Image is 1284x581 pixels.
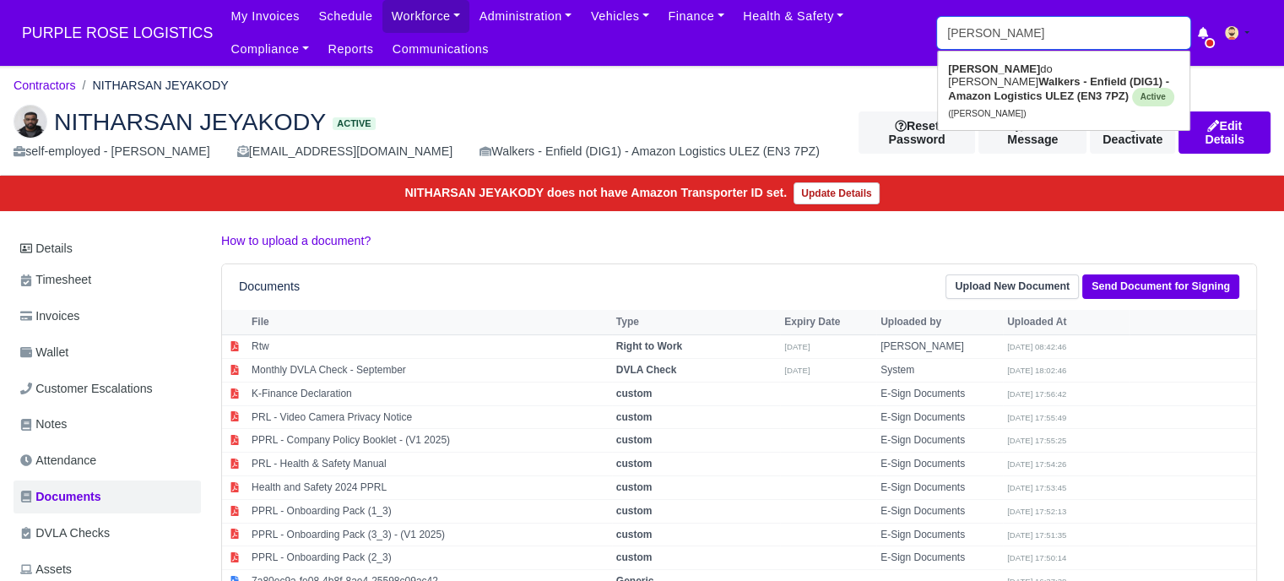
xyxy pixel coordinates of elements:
strong: custom [616,411,653,423]
div: Walkers - Enfield (DIG1) - Amazon Logistics ULEZ (EN3 7PZ) [479,142,820,161]
span: Documents [20,487,101,507]
span: Customer Escalations [20,379,153,399]
span: Wallet [20,343,68,362]
strong: custom [616,529,653,540]
strong: custom [616,551,653,563]
small: [DATE] [784,366,810,375]
a: Communications [383,33,499,66]
td: Rtw [247,335,612,359]
a: Documents [14,481,201,513]
strong: custom [616,481,653,493]
a: How to upload a document? [221,234,371,247]
a: Deactivate [1090,111,1175,154]
td: Health and Safety 2024 PPRL [247,476,612,500]
td: E-Sign Documents [876,523,1003,546]
td: PPRL - Onboarding Pack (1_3) [247,499,612,523]
a: DVLA Checks [14,517,201,550]
a: Invoices [14,300,201,333]
div: NITHARSAN JEYAKODY [1,91,1283,176]
a: Timesheet [14,263,201,296]
td: PPRL - Onboarding Pack (3_3) - (V1 2025) [247,523,612,546]
a: Upload New Document [945,274,1079,299]
span: Active [333,117,375,130]
a: Attendance [14,444,201,477]
strong: Right to Work [616,340,682,352]
small: [DATE] 17:50:14 [1007,553,1066,562]
a: Wallet [14,336,201,369]
span: PURPLE ROSE LOGISTICS [14,16,221,50]
span: Active [1132,88,1174,106]
td: E-Sign Documents [876,382,1003,405]
div: self-employed - [PERSON_NAME] [14,142,210,161]
td: E-Sign Documents [876,429,1003,453]
a: [PERSON_NAME]do [PERSON_NAME]Walkers - Enfield (DIG1) - Amazon Logistics ULEZ (EN3 7PZ) Active ([... [938,56,1189,126]
strong: Walkers - Enfield (DIG1) - Amazon Logistics ULEZ (EN3 7PZ) [948,75,1169,102]
strong: custom [616,458,653,470]
a: Update Details [794,182,879,204]
th: File [247,310,612,335]
td: PRL - Health & Safety Manual [247,453,612,476]
strong: custom [616,505,653,517]
button: Reset Password [859,111,975,154]
td: PRL - Video Camera Privacy Notice [247,405,612,429]
small: [DATE] 17:53:45 [1007,483,1066,492]
iframe: Chat Widget [1200,500,1284,581]
a: PURPLE ROSE LOGISTICS [14,17,221,50]
small: [DATE] 17:54:26 [1007,459,1066,469]
span: NITHARSAN JEYAKODY [54,110,326,133]
input: Search... [937,17,1190,49]
th: Uploaded by [876,310,1003,335]
td: E-Sign Documents [876,546,1003,570]
span: DVLA Checks [20,524,110,543]
td: E-Sign Documents [876,405,1003,429]
span: Invoices [20,307,79,326]
a: Contractors [14,79,76,92]
small: ([PERSON_NAME]) [948,109,1026,118]
a: Details [14,233,201,264]
td: [PERSON_NAME] [876,335,1003,359]
small: [DATE] [784,342,810,351]
a: Send Document for Signing [1082,274,1239,299]
a: Compliance [221,33,318,66]
th: Type [612,310,781,335]
td: PPRL - Onboarding Pack (2_3) [247,546,612,570]
span: Notes [20,415,67,434]
small: [DATE] 17:55:49 [1007,413,1066,422]
th: Uploaded At [1003,310,1130,335]
td: E-Sign Documents [876,476,1003,500]
h6: Documents [239,280,300,294]
td: Monthly DVLA Check - September [247,359,612,383]
a: Reports [318,33,382,66]
span: Timesheet [20,270,91,290]
span: Assets [20,560,72,579]
strong: custom [616,434,653,446]
strong: DVLA Check [616,364,677,376]
a: Notes [14,408,201,441]
td: PPRL - Company Policy Booklet - (V1 2025) [247,429,612,453]
a: Edit Details [1178,111,1270,154]
small: [DATE] 17:52:13 [1007,507,1066,516]
div: [EMAIL_ADDRESS][DOMAIN_NAME] [237,142,452,161]
small: [DATE] 17:51:35 [1007,530,1066,540]
td: System [876,359,1003,383]
strong: custom [616,388,653,399]
span: Attendance [20,451,96,470]
a: Send Message [978,111,1086,154]
strong: [PERSON_NAME] [948,62,1040,75]
td: K-Finance Declaration [247,382,612,405]
td: E-Sign Documents [876,499,1003,523]
a: Customer Escalations [14,372,201,405]
td: E-Sign Documents [876,453,1003,476]
small: [DATE] 18:02:46 [1007,366,1066,375]
small: [DATE] 08:42:46 [1007,342,1066,351]
th: Expiry Date [780,310,876,335]
small: [DATE] 17:56:42 [1007,389,1066,399]
small: [DATE] 17:55:25 [1007,436,1066,445]
li: NITHARSAN JEYAKODY [76,76,229,95]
